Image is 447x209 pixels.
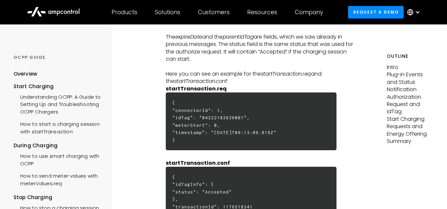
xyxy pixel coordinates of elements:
[155,9,180,16] div: Solutions
[387,64,433,71] p: Intro
[166,70,355,85] p: Here you can see an example for the and the :
[14,83,103,90] div: Start Charging
[198,9,230,16] div: Customers
[166,159,230,167] strong: startTransaction.conf
[295,9,323,16] div: Company
[387,71,433,93] p: Plug-in Events and Status Notification
[166,63,355,70] p: ‍
[261,70,311,78] em: startTransaction.req
[166,33,355,63] p: The and the are fields, which we saw already in previous messages. The status field is the same s...
[348,6,404,18] a: Request a demo
[166,92,336,150] h6: { "connectorId": 1, "idTag": "04222182626081", "meterStart": 0, "timestamp": "[DATE]T09:13:09.819...
[387,53,433,60] h5: Outline
[14,169,103,189] a: How to send meter values with meterValues.req
[166,85,227,92] strong: startTransaction.req
[14,70,37,83] a: Overview
[175,33,202,41] em: expireDate
[14,70,37,78] div: Overview
[247,9,277,16] div: Resources
[166,26,355,33] p: ‍
[112,9,137,16] div: Products
[14,149,103,169] a: How to use smart charging with OCPP
[223,33,254,41] em: parentIdTag
[166,85,355,92] p: ‍
[14,142,103,149] div: During Charging
[14,194,103,201] div: Stop Charging
[14,90,103,117] a: Understanding OCPP: A Guide to Setting Up and Troubleshooting OCPP Chargers
[387,138,433,145] p: Summary
[174,77,227,85] em: startTransaction.conf
[14,117,103,137] a: How to start a charging session with startTransaction
[14,54,103,60] div: OCPP GUIDE
[387,116,433,138] p: Start Charging Requests and Energy Offering
[166,152,355,159] p: ‍
[387,93,433,116] p: Authorization Request and idTag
